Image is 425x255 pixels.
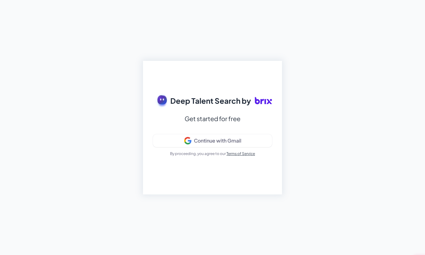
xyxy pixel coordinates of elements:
div: Get started for free [185,113,240,124]
div: Continue with Gmail [194,138,241,144]
p: By proceeding, you agree to our [170,151,255,157]
span: Deep Talent Search by [170,95,251,106]
a: Terms of Service [226,151,255,156]
button: Continue with Gmail [153,134,272,147]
